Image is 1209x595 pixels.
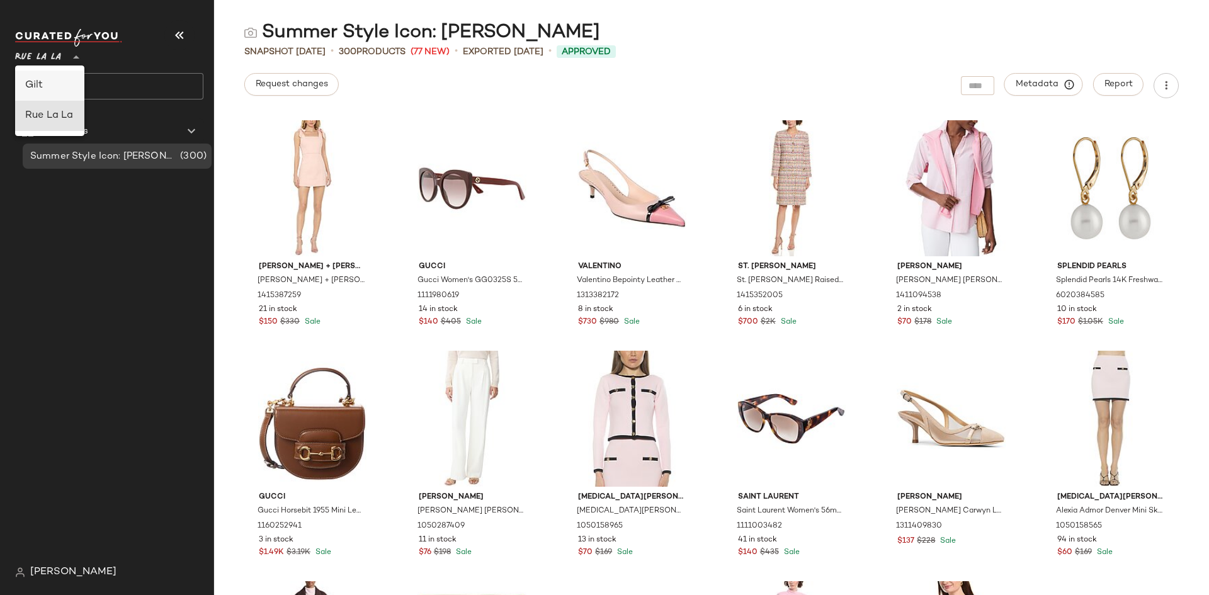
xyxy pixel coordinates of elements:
span: [MEDICAL_DATA][PERSON_NAME] [578,492,685,503]
span: $150 [259,317,278,328]
span: 8 in stock [578,304,613,315]
img: 1160252941_RLLATH.jpg [249,351,376,487]
span: • [455,44,458,59]
span: $198 [434,547,451,558]
span: Rue La La [15,43,61,65]
span: [MEDICAL_DATA][PERSON_NAME] Knit Cardigan [577,506,684,517]
span: $70 [897,317,912,328]
span: Approved [562,45,611,59]
span: 1311409830 [896,521,942,532]
button: Metadata [1004,73,1083,96]
span: $405 [441,317,461,328]
img: 1050158965_RLLATH.jpg [568,351,695,487]
span: 6 in stock [738,304,773,315]
span: 10 in stock [1057,304,1097,315]
span: Metadata [1015,79,1072,90]
span: 1415352005 [737,290,783,302]
span: 1050158965 [577,521,623,532]
span: $70 [578,547,593,558]
img: 1111003482_RLLATH.jpg [728,351,855,487]
span: 1160252941 [258,521,302,532]
span: Sale [302,318,321,326]
span: $330 [280,317,300,328]
span: [PERSON_NAME] Carwyn Leather Pump [896,506,1003,517]
span: 14 in stock [419,304,458,315]
span: Sale [1094,548,1113,557]
span: Sale [463,318,482,326]
span: 300 [339,47,356,57]
span: 1111003482 [737,521,782,532]
img: 1313382172_RLLATH.jpg [568,120,695,256]
span: $730 [578,317,597,328]
span: Sale [1106,318,1124,326]
span: [PERSON_NAME] [419,492,526,503]
span: Sale [313,548,331,557]
span: Splendid Pearls [1057,261,1164,273]
span: Saint Laurent [738,492,845,503]
span: Sale [622,318,640,326]
span: $137 [897,536,914,547]
span: 2 in stock [897,304,932,315]
span: $228 [917,536,935,547]
div: undefined-list [15,65,84,136]
div: Summer Style Icon: [PERSON_NAME] [244,20,600,45]
div: Gilt [25,78,74,93]
span: [PERSON_NAME] [PERSON_NAME] Pant [417,506,525,517]
span: $140 [738,547,758,558]
span: 11 in stock [419,535,457,546]
span: $170 [1057,317,1076,328]
span: Sale [934,318,952,326]
span: Alexia Admor Denver Mini Skirt [1056,506,1163,517]
span: $700 [738,317,758,328]
span: 1050287409 [417,521,465,532]
span: 1050158565 [1056,521,1102,532]
span: $140 [419,317,438,328]
img: 1415352005_RLLATH.jpg [728,120,855,256]
span: [PERSON_NAME] + [PERSON_NAME] [PERSON_NAME] Tie Shoulder Dress [258,275,365,286]
span: Snapshot [DATE] [244,45,326,59]
span: • [331,44,334,59]
span: St. [PERSON_NAME] Raised Plaid Tweed Dress [737,275,844,286]
img: 1411094538_RLLATH.jpg [887,120,1014,256]
span: 1111980619 [417,290,459,302]
span: $3.19K [287,547,310,558]
img: svg%3e [15,567,25,577]
span: $2K [761,317,776,328]
span: Request changes [255,79,328,89]
span: Gucci Women's GG0325S 55mm Sunglasses [417,275,525,286]
span: [PERSON_NAME] [897,261,1004,273]
button: Report [1093,73,1144,96]
span: 1415387259 [258,290,301,302]
span: $169 [1075,547,1092,558]
div: Rue La La [25,108,74,123]
span: Sale [781,548,800,557]
span: 21 in stock [259,304,297,315]
img: cfy_white_logo.C9jOOHJF.svg [15,29,122,47]
span: [PERSON_NAME] [PERSON_NAME] Blouse [896,275,1003,286]
span: Gucci [259,492,366,503]
span: 6020384585 [1056,290,1104,302]
span: $1.05K [1078,317,1103,328]
img: 1415387259_RLLATH.jpg [249,120,376,256]
img: 1111980619_RLLATH.jpg [409,120,536,256]
span: [MEDICAL_DATA][PERSON_NAME] [1057,492,1164,503]
span: $980 [599,317,619,328]
span: • [548,44,552,59]
span: Sale [453,548,472,557]
span: $169 [595,547,612,558]
span: 13 in stock [578,535,616,546]
span: 1313382172 [577,290,619,302]
span: Sale [778,318,797,326]
span: Valentino [578,261,685,273]
span: [PERSON_NAME] [897,492,1004,503]
p: Exported [DATE] [463,45,543,59]
span: St. [PERSON_NAME] [738,261,845,273]
img: 1311409830_RLLATH.jpg [887,351,1014,487]
span: Report [1104,79,1133,89]
img: 6020384585_RLLATH.jpg [1047,120,1174,256]
span: $76 [419,547,431,558]
span: Saint Laurent Women's 56mm Sunglasses [737,506,844,517]
img: svg%3e [244,26,257,39]
span: (77 New) [411,45,450,59]
span: 94 in stock [1057,535,1097,546]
